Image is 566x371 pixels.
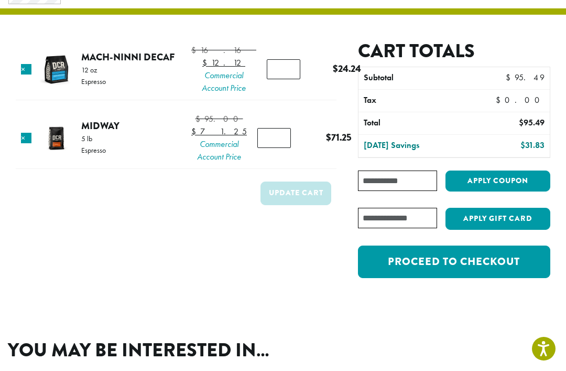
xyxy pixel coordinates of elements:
[358,40,550,62] h2: Cart totals
[358,67,473,89] th: Subtotal
[39,121,73,155] img: Midway
[326,130,331,144] span: $
[191,45,200,56] span: $
[81,50,175,64] a: Mach-Ninni Decaf
[333,61,338,76] span: $
[81,78,106,85] p: Espresso
[506,72,545,83] bdi: 95.49
[257,128,291,148] input: Product quantity
[445,171,550,192] button: Apply coupon
[195,113,243,124] bdi: 95.00
[81,135,106,142] p: 5 lb
[519,117,524,128] span: $
[358,135,473,157] th: [DATE] Savings
[506,72,515,83] span: $
[39,52,73,87] img: Mach-Ninni Decaf
[195,113,204,124] span: $
[358,112,473,134] th: Total
[81,119,119,133] a: Midway
[358,246,550,278] a: Proceed to checkout
[191,45,256,56] bdi: 16.16
[358,90,491,112] th: Tax
[326,130,352,144] bdi: 71.25
[81,66,106,73] p: 12 oz
[21,133,31,143] a: Remove this item
[202,57,245,68] bdi: 12.12
[496,94,505,105] span: $
[496,94,545,105] bdi: 0.00
[191,69,256,94] span: Commercial Account Price
[202,57,211,68] span: $
[191,126,200,137] span: $
[260,182,331,205] button: Update cart
[267,59,300,79] input: Product quantity
[8,339,558,362] h2: You may be interested in…
[520,140,545,151] bdi: 31.83
[445,208,550,230] button: Apply Gift Card
[333,61,361,76] bdi: 24.24
[519,117,545,128] bdi: 95.49
[520,140,525,151] span: $
[191,126,247,137] bdi: 71.25
[191,138,247,163] span: Commercial Account Price
[81,146,106,154] p: Espresso
[21,64,31,75] a: Remove this item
